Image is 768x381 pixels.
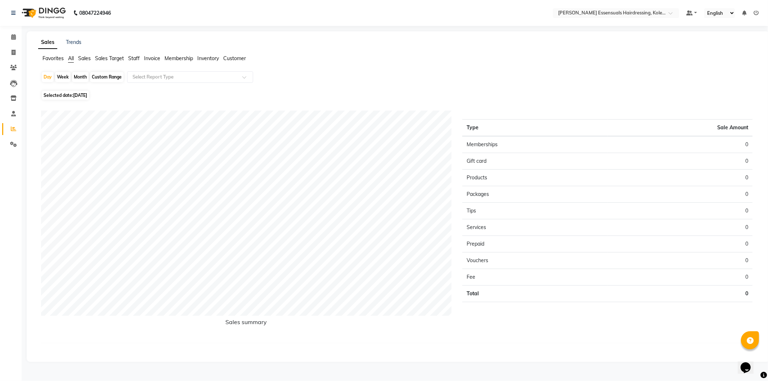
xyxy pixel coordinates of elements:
td: Services [462,219,607,236]
td: Products [462,170,607,186]
td: Fee [462,269,607,286]
span: [DATE] [73,93,87,98]
span: Inventory [197,55,219,62]
td: Prepaid [462,236,607,252]
td: 0 [607,252,753,269]
td: 0 [607,203,753,219]
span: Sales Target [95,55,124,62]
span: Staff [128,55,140,62]
td: 0 [607,269,753,286]
span: Invoice [144,55,160,62]
span: Selected date: [42,91,89,100]
a: Sales [38,36,57,49]
td: 0 [607,136,753,153]
div: Day [42,72,54,82]
div: Custom Range [90,72,123,82]
td: Memberships [462,136,607,153]
a: Trends [66,39,81,45]
span: Customer [223,55,246,62]
td: Packages [462,186,607,203]
span: Sales [78,55,91,62]
b: 08047224946 [79,3,111,23]
td: Tips [462,203,607,219]
td: 0 [607,153,753,170]
td: 0 [607,236,753,252]
th: Sale Amount [607,120,753,136]
td: 0 [607,219,753,236]
h6: Sales summary [41,319,452,328]
th: Type [462,120,607,136]
div: Week [55,72,71,82]
img: logo [18,3,68,23]
span: Membership [165,55,193,62]
td: 0 [607,186,753,203]
span: All [68,55,74,62]
div: Month [72,72,89,82]
td: 0 [607,286,753,302]
td: Gift card [462,153,607,170]
span: Favorites [42,55,64,62]
td: 0 [607,170,753,186]
iframe: chat widget [738,352,761,374]
td: Total [462,286,607,302]
td: Vouchers [462,252,607,269]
